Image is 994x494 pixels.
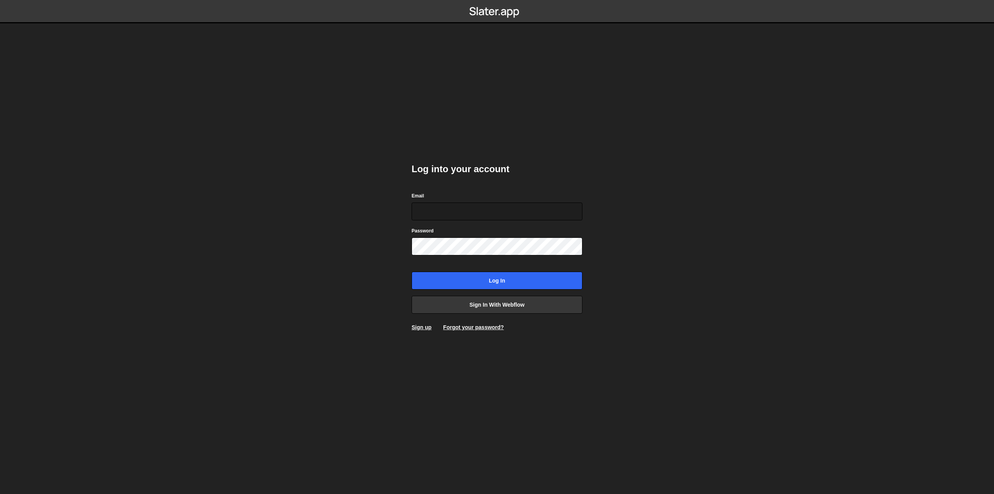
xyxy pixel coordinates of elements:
[412,324,431,330] a: Sign up
[412,296,582,314] a: Sign in with Webflow
[412,227,434,235] label: Password
[412,163,582,175] h2: Log into your account
[412,192,424,200] label: Email
[443,324,504,330] a: Forgot your password?
[412,272,582,290] input: Log in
